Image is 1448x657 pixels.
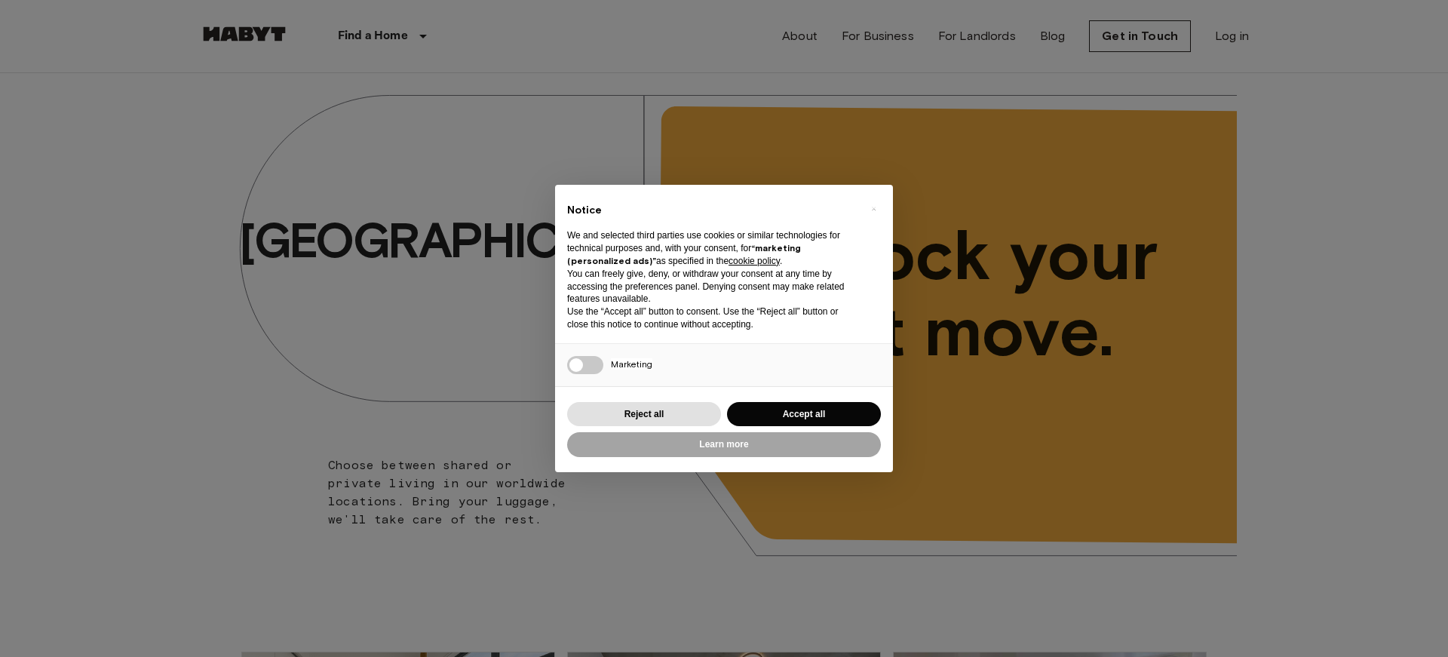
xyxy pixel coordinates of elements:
p: Use the “Accept all” button to consent. Use the “Reject all” button or close this notice to conti... [567,305,857,331]
button: Reject all [567,402,721,427]
span: × [871,200,876,218]
a: cookie policy [729,256,780,266]
p: We and selected third parties use cookies or similar technologies for technical purposes and, wit... [567,229,857,267]
span: Marketing [611,358,652,370]
button: Accept all [727,402,881,427]
strong: “marketing (personalized ads)” [567,242,801,266]
button: Close this notice [861,197,885,221]
button: Learn more [567,432,881,457]
h2: Notice [567,203,857,218]
p: You can freely give, deny, or withdraw your consent at any time by accessing the preferences pane... [567,268,857,305]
